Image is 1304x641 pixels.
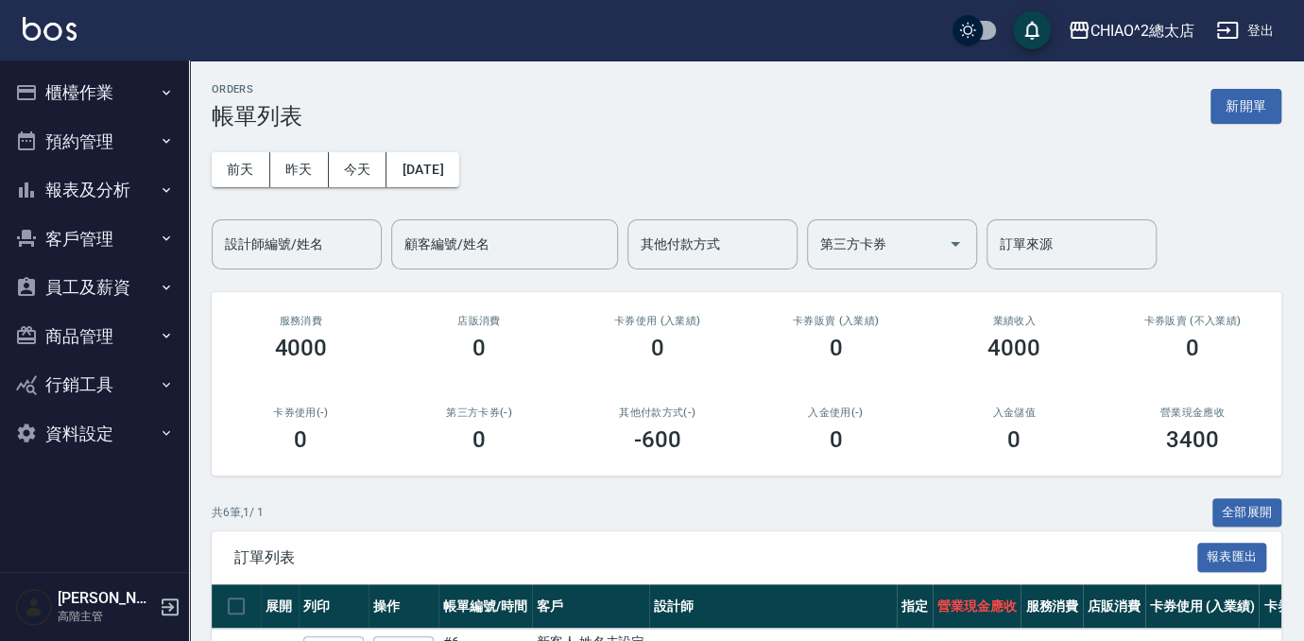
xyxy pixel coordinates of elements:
[948,407,1081,419] h2: 入金儲值
[212,504,264,521] p: 共 6 筆, 1 / 1
[299,584,369,629] th: 列印
[649,584,896,629] th: 設計師
[234,407,368,419] h2: 卡券使用(-)
[472,426,486,453] h3: 0
[58,589,154,608] h5: [PERSON_NAME]
[234,315,368,327] h3: 服務消費
[472,335,486,361] h3: 0
[987,335,1040,361] h3: 4000
[8,68,181,117] button: 櫃檯作業
[769,407,902,419] h2: 入金使用(-)
[15,588,53,626] img: Person
[274,335,327,361] h3: 4000
[1166,426,1219,453] h3: 3400
[438,584,532,629] th: 帳單編號/時間
[212,83,302,95] h2: ORDERS
[532,584,650,629] th: 客戶
[58,608,154,625] p: 高階主管
[8,165,181,215] button: 報表及分析
[261,584,299,629] th: 展開
[1212,498,1282,528] button: 全部展開
[234,548,1197,567] span: 訂單列表
[948,315,1081,327] h2: 業績收入
[329,152,387,187] button: 今天
[1210,89,1281,124] button: 新開單
[386,152,458,187] button: [DATE]
[294,426,307,453] h3: 0
[369,584,438,629] th: 操作
[212,103,302,130] h3: 帳單列表
[8,215,181,264] button: 客戶管理
[634,426,681,453] h3: -600
[8,263,181,312] button: 員工及薪資
[1197,543,1267,572] button: 報表匯出
[23,17,77,41] img: Logo
[1090,19,1194,43] div: CHIAO^2總太店
[1007,426,1021,453] h3: 0
[940,229,970,259] button: Open
[8,117,181,166] button: 預約管理
[212,152,270,187] button: 前天
[1060,11,1202,50] button: CHIAO^2總太店
[1186,335,1199,361] h3: 0
[829,335,842,361] h3: 0
[897,584,933,629] th: 指定
[1125,315,1259,327] h2: 卡券販賣 (不入業績)
[8,312,181,361] button: 商品管理
[591,407,724,419] h2: 其他付款方式(-)
[651,335,664,361] h3: 0
[270,152,329,187] button: 昨天
[1145,584,1260,629] th: 卡券使用 (入業績)
[413,407,546,419] h2: 第三方卡券(-)
[591,315,724,327] h2: 卡券使用 (入業績)
[1021,584,1083,629] th: 服務消費
[8,360,181,409] button: 行銷工具
[829,426,842,453] h3: 0
[933,584,1021,629] th: 營業現金應收
[1209,13,1281,48] button: 登出
[1197,547,1267,565] a: 報表匯出
[1125,407,1259,419] h2: 營業現金應收
[769,315,902,327] h2: 卡券販賣 (入業績)
[413,315,546,327] h2: 店販消費
[1083,584,1145,629] th: 店販消費
[8,409,181,459] button: 資料設定
[1210,96,1281,114] a: 新開單
[1013,11,1051,49] button: save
